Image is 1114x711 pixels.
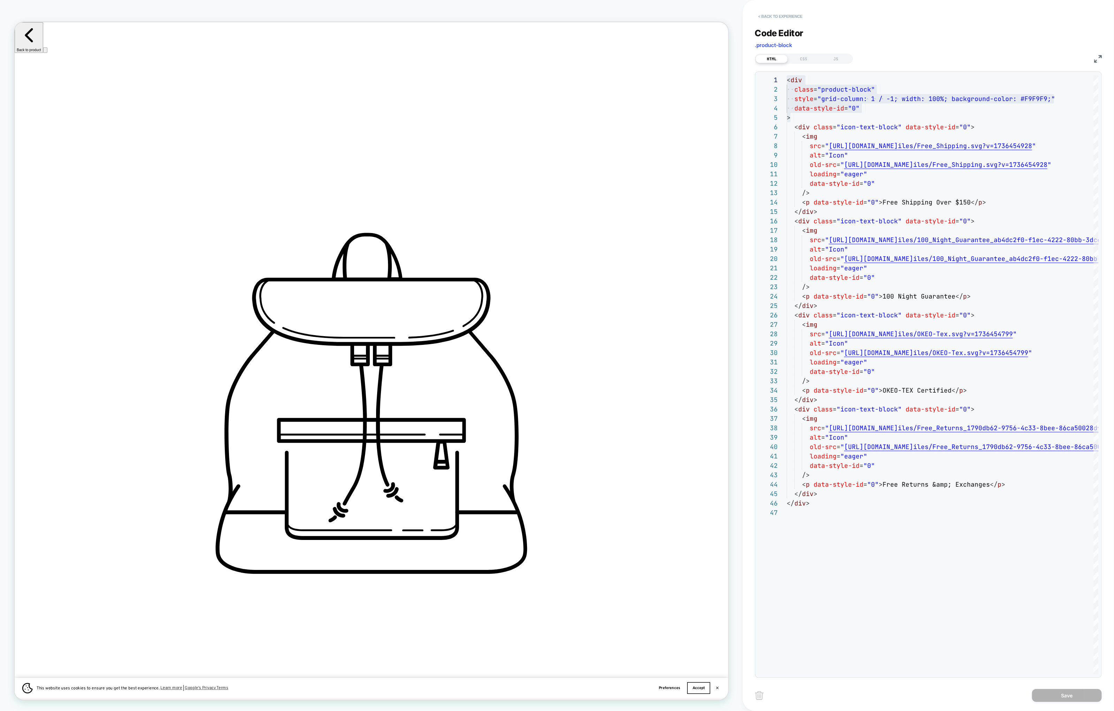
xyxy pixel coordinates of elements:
span: iles/OKEO-Tex.svg?v=1736454799 [898,330,1013,338]
span: </ [794,302,802,310]
div: 24 [759,292,778,301]
span: > [787,114,791,122]
span: p [959,386,963,394]
span: " [825,424,829,432]
div: 30 [759,348,778,357]
span: style [794,95,814,103]
div: 37 [759,414,778,423]
span: class [814,311,833,319]
div: 13 [759,188,778,198]
span: data-style-id [810,368,860,376]
span: < [794,311,798,319]
span: " [840,255,844,263]
span: loading [810,170,837,178]
span: [URL][DOMAIN_NAME] [844,255,913,263]
button: < Back to experience [755,11,806,22]
div: 35 [759,395,778,404]
span: r: #F9F9F9;" [1009,95,1055,103]
div: 36 [759,404,778,414]
span: /> [802,377,810,385]
div: 29 [759,339,778,348]
span: div [791,76,802,84]
span: < [802,198,806,206]
span: "0" [867,480,879,488]
span: old-src [810,443,837,451]
span: = [821,151,825,159]
span: " [840,443,844,451]
div: 25 [759,301,778,310]
span: alt [810,339,821,347]
span: div [802,302,814,310]
div: 6 [759,122,778,132]
span: = [955,311,959,319]
span: = [837,161,840,169]
span: img [806,132,817,140]
span: img [806,320,817,329]
div: 26 [759,310,778,320]
span: > [971,217,975,225]
span: [URL][DOMAIN_NAME] [844,443,913,451]
span: = [821,330,825,338]
span: > [814,490,817,498]
div: 18 [759,235,778,245]
span: > [971,405,975,413]
div: 9 [759,150,778,160]
span: "icon-text-block" [837,123,902,131]
span: "0" [867,198,879,206]
div: 17 [759,226,778,235]
span: "eager" [840,358,867,366]
span: div [802,208,814,216]
div: 33 [759,376,778,386]
span: "product-block" [817,85,875,93]
span: class [814,217,833,225]
span: = [860,273,863,281]
span: = [863,198,867,206]
span: < [787,76,791,84]
div: 15 [759,207,778,216]
div: 42 [759,461,778,470]
span: 100 Night Guarantee [883,292,955,300]
span: = [837,443,840,451]
span: class [794,85,814,93]
span: loading [810,452,837,460]
span: = [837,264,840,272]
span: iles/Free_Returns_1790db62-9756-4c33-8bee-86ca5002 [913,443,1105,451]
div: 46 [759,499,778,508]
span: "0" [959,405,971,413]
span: "0" [959,217,971,225]
span: "Icon" [825,339,848,347]
div: 8 [759,141,778,150]
span: "eager" [840,452,867,460]
span: class [814,405,833,413]
span: < [802,226,806,234]
div: 2 [759,85,778,94]
span: = [833,405,837,413]
span: > [967,292,971,300]
span: loading [810,358,837,366]
span: div [798,311,810,319]
span: "Icon" [825,151,848,159]
span: > [806,499,810,507]
span: = [833,217,837,225]
span: /> [802,189,810,197]
span: [URL][DOMAIN_NAME] [829,142,898,150]
span: " [1032,142,1036,150]
span: iles/100_Night_Guarantee_ab4dc2f0-f1ec-4222-80bb-3 [913,255,1105,263]
span: < [802,320,806,329]
span: loading [810,264,837,272]
div: 38 [759,423,778,433]
span: = [833,123,837,131]
span: data-style-id [906,311,955,319]
div: 14 [759,198,778,207]
span: "0" [867,386,879,394]
span: </ [794,396,802,404]
div: 1 [759,75,778,85]
span: < [802,386,806,394]
span: data-style-id [794,104,844,112]
span: p [806,292,810,300]
span: alt [810,151,821,159]
span: > [879,480,883,488]
div: 21 [759,263,778,273]
span: = [844,104,848,112]
span: iles/Free_Returns_1790db62-9756-4c33-8bee-86ca5002 [898,424,1090,432]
